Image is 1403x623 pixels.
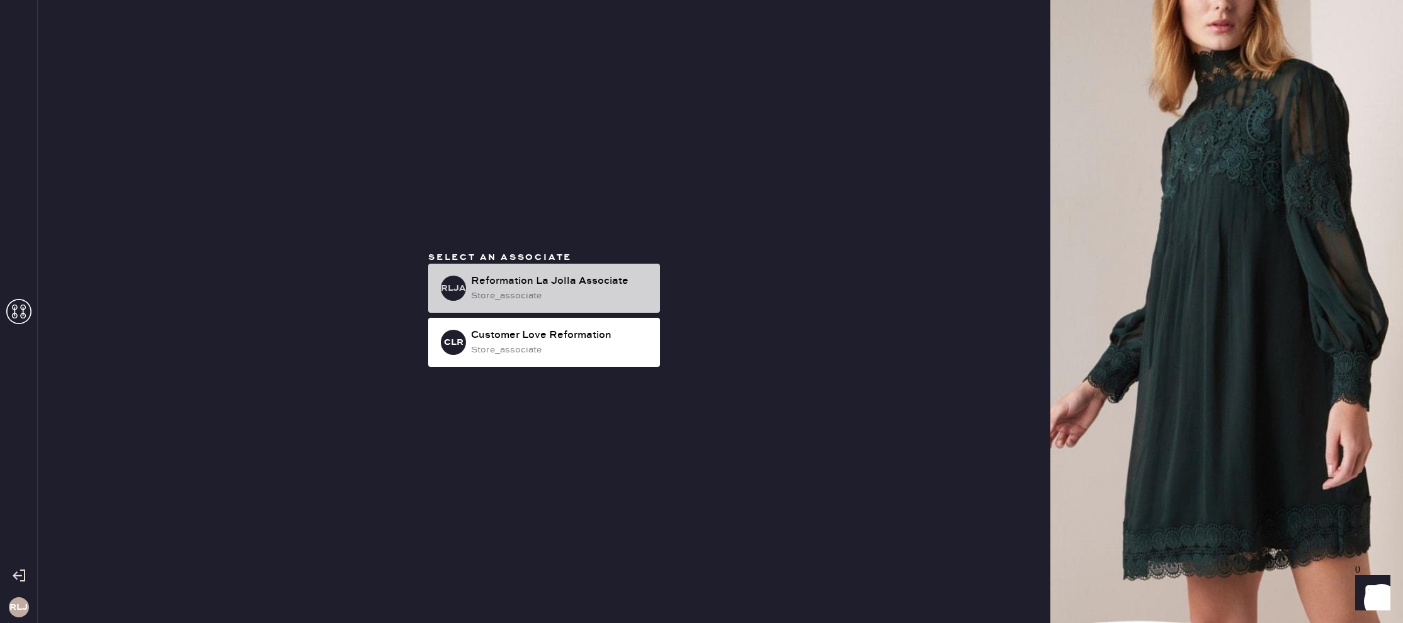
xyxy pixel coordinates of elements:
h3: RLJA [441,284,466,293]
iframe: Front Chat [1343,566,1397,620]
div: Customer Love Reformation [471,328,650,343]
div: store_associate [471,343,650,357]
div: Reformation La Jolla Associate [471,274,650,289]
h3: RLJ [9,603,28,612]
span: Select an associate [428,252,572,263]
div: store_associate [471,289,650,303]
h3: CLR [444,338,463,347]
